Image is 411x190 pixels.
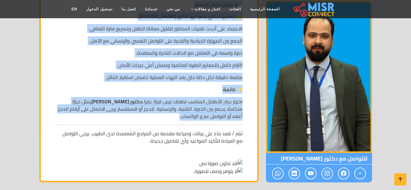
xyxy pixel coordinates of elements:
a: اتصل بنا [117,3,140,15]
a: خدماتنا [140,3,162,15]
strong: دكتور [PERSON_NAME] [91,97,143,106]
img: دكتور عبدالرحمن السبع [266,1,372,153]
a: الفئات [225,3,246,15]
p: متابعة دقيقة لكل حالة حتى بعد انتهاء العملية لضمان استقرار النتائج. [55,74,243,81]
p: الاعتماد على أحدث تقنيات المناظير لتقليل معاناة الطفل وتسريع فترة التعافي. [55,25,243,32]
span: اخبار و مقالات [195,6,220,12]
p: ⭐ المميزات التي ينفرد بها دكتور [PERSON_NAME] [55,13,243,20]
a: الصفحة الرئيسية [246,3,284,15]
a: تسجيل الدخول [82,3,117,15]
span: للتواصل مع دكتور [PERSON_NAME] [266,153,372,164]
p: نُشر / مُعد بناءً على بيانات وصياغة مقدمة من المراجع المُعتمدة لدى الطبيب. يرجى التواصل مع العياد... [55,130,243,175]
img: لا يتوفر وصف للصورة. [193,168,243,175]
p: خبرة واسعة في التعامل مع الحالات النادرة والمعقدة. [55,49,243,57]
a: من نحن [162,3,185,15]
a: EN [67,3,82,15]
p: الجمع بين المهارة الجراحية والقدرة على التواصل النفسي والإنساني مع الأهل. [55,37,243,44]
p: اختيار جراح الأطفال المناسب لطفلك ليس قرارًا عابرًا. يمثل خيارًا متكاملًا يجمع بين الخبرة، التقني... [55,98,243,120]
img: قد تكون صورة ‏نص‏ [199,160,243,167]
a: اخبار و مقالات [185,3,225,15]
p: التزام كامل بالمعايير الطبية العالمية وضمان أعلى درجات الأمان. [55,61,243,69]
img: main.misr_connect [294,2,335,17]
strong: ✨ خاتمة [223,85,243,94]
